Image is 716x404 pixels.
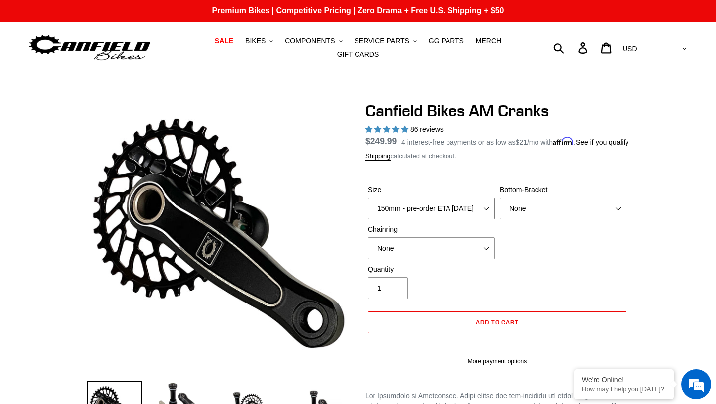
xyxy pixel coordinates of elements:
span: SALE [215,37,233,45]
input: Search [559,37,584,59]
span: MERCH [476,37,501,45]
p: 4 interest-free payments or as low as /mo with . [401,135,629,148]
a: MERCH [471,34,506,48]
span: $21 [516,138,527,146]
a: GIFT CARDS [332,48,384,61]
span: 4.97 stars [365,125,410,133]
div: We're Online! [582,376,666,384]
span: Affirm [553,137,574,145]
span: Add to cart [476,318,519,326]
span: $249.99 [365,136,397,146]
button: Add to cart [368,311,626,333]
span: SERVICE PARTS [354,37,409,45]
a: SALE [210,34,238,48]
label: Quantity [368,264,495,275]
span: GG PARTS [429,37,464,45]
p: How may I help you today? [582,385,666,393]
button: SERVICE PARTS [349,34,421,48]
span: BIKES [245,37,266,45]
h1: Canfield Bikes AM Cranks [365,101,629,120]
label: Size [368,185,495,195]
button: BIKES [240,34,278,48]
span: 86 reviews [410,125,444,133]
a: See if you qualify - Learn more about Affirm Financing (opens in modal) [576,138,629,146]
label: Chainring [368,224,495,235]
button: COMPONENTS [280,34,347,48]
a: Shipping [365,152,391,161]
span: COMPONENTS [285,37,335,45]
a: More payment options [368,357,626,366]
label: Bottom-Bracket [500,185,626,195]
img: Canfield Bikes [27,32,152,64]
div: calculated at checkout. [365,151,629,161]
a: GG PARTS [424,34,469,48]
span: GIFT CARDS [337,50,379,59]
